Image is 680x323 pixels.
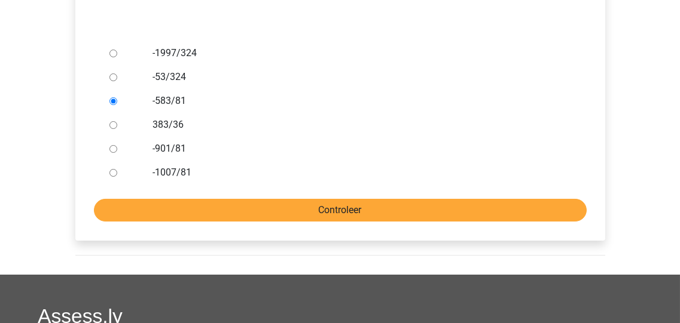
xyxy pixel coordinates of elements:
[153,118,566,132] label: 383/36
[153,70,566,84] label: -53/324
[94,199,587,222] input: Controleer
[153,165,566,180] label: -1007/81
[153,141,566,156] label: -901/81
[153,94,566,108] label: -583/81
[153,46,566,60] label: -1997/324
